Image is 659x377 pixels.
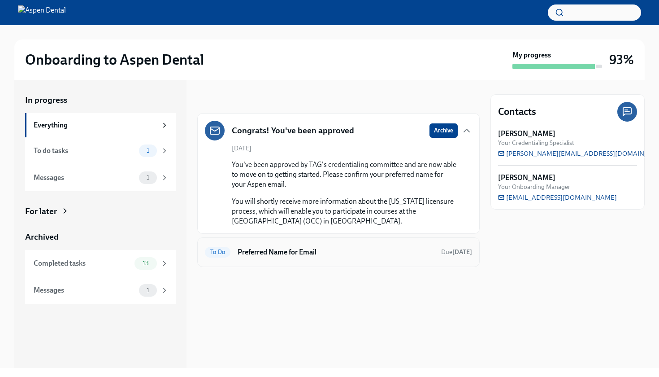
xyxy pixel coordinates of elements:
[232,125,354,136] h5: Congrats! You've been approved
[232,160,458,189] p: You've been approved by TAG's credentialing committee and are now able to move on to getting star...
[238,247,434,257] h6: Preferred Name for Email
[25,51,204,69] h2: Onboarding to Aspen Dental
[429,123,458,138] button: Archive
[609,52,634,68] h3: 93%
[452,248,472,256] strong: [DATE]
[498,105,536,118] h4: Contacts
[25,164,176,191] a: Messages1
[441,248,472,256] span: September 9th, 2025 10:00
[197,94,239,106] div: In progress
[141,287,155,294] span: 1
[141,174,155,181] span: 1
[25,94,176,106] a: In progress
[25,206,57,217] div: For later
[498,139,574,147] span: Your Credentialing Specialist
[34,146,135,156] div: To do tasks
[25,277,176,304] a: Messages1
[25,113,176,137] a: Everything
[205,245,472,259] a: To DoPreferred Name for EmailDue[DATE]
[232,144,251,153] span: [DATE]
[34,120,157,130] div: Everything
[441,248,472,256] span: Due
[25,206,176,217] a: For later
[18,5,66,20] img: Aspen Dental
[137,260,154,267] span: 13
[232,197,458,226] p: You will shortly receive more information about the [US_STATE] licensure process, which will enab...
[25,250,176,277] a: Completed tasks13
[205,249,230,255] span: To Do
[34,173,135,183] div: Messages
[498,129,555,139] strong: [PERSON_NAME]
[25,137,176,164] a: To do tasks1
[34,259,131,268] div: Completed tasks
[498,183,570,191] span: Your Onboarding Manager
[34,285,135,295] div: Messages
[498,193,617,202] a: [EMAIL_ADDRESS][DOMAIN_NAME]
[25,231,176,243] a: Archived
[434,126,453,135] span: Archive
[141,147,155,154] span: 1
[498,173,555,183] strong: [PERSON_NAME]
[512,50,551,60] strong: My progress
